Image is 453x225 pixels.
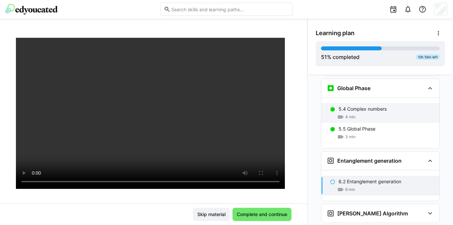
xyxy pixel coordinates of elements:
[345,134,356,140] span: 3 min
[416,54,440,60] div: 10h 58m left
[337,85,370,91] h3: Global Phase
[236,211,288,218] span: Complete and continue
[339,126,375,132] p: 5.5 Global Phase
[345,114,356,120] span: 4 min
[337,157,402,164] h3: Entanglement generation
[196,211,227,218] span: Skip material
[345,187,355,192] span: 6 min
[339,106,387,112] p: 5.4 Complex numbers
[193,208,230,221] button: Skip material
[232,208,291,221] button: Complete and continue
[316,29,355,37] span: Learning plan
[339,178,401,185] p: 6.2 Entanglement generation
[321,54,327,60] span: 51
[170,6,289,12] input: Search skills and learning paths…
[337,210,408,217] h3: [PERSON_NAME] Algorithm
[321,53,359,61] div: % completed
